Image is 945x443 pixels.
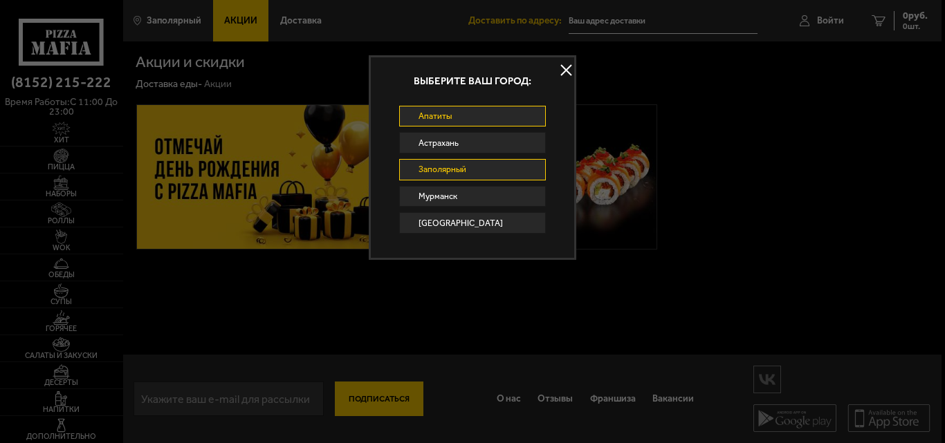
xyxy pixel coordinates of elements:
a: Заполярный [399,159,546,180]
p: Выберите ваш город: [371,76,574,86]
a: Апатиты [399,106,546,127]
a: Мурманск [399,186,546,207]
a: Астрахань [399,132,546,153]
a: [GEOGRAPHIC_DATA] [399,212,546,234]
